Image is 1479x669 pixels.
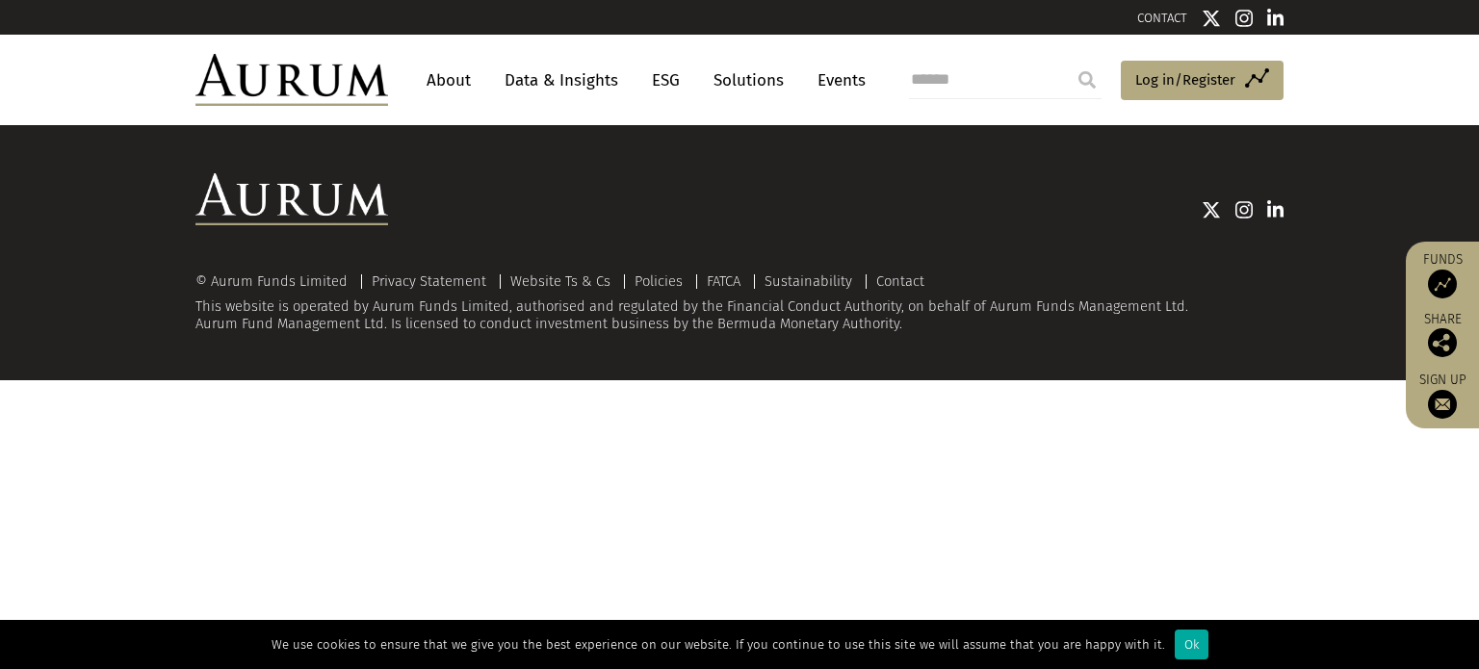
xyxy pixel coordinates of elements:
img: Aurum Logo [195,173,388,225]
a: FATCA [707,272,740,290]
img: Access Funds [1428,270,1457,298]
img: Instagram icon [1235,9,1253,28]
img: Instagram icon [1235,200,1253,219]
a: Data & Insights [495,63,628,98]
a: Contact [876,272,924,290]
span: Log in/Register [1135,68,1235,91]
a: Sustainability [765,272,852,290]
img: Linkedin icon [1267,9,1284,28]
img: Share this post [1428,328,1457,357]
div: Share [1415,313,1469,357]
a: Privacy Statement [372,272,486,290]
a: CONTACT [1137,11,1187,25]
img: Aurum [195,54,388,106]
a: About [417,63,480,98]
div: © Aurum Funds Limited [195,274,357,289]
a: ESG [642,63,689,98]
a: Log in/Register [1121,61,1284,101]
img: Linkedin icon [1267,200,1284,219]
a: Sign up [1415,372,1469,419]
a: Funds [1415,251,1469,298]
div: This website is operated by Aurum Funds Limited, authorised and regulated by the Financial Conduc... [195,273,1284,332]
a: Website Ts & Cs [510,272,610,290]
img: Twitter icon [1202,9,1221,28]
a: Policies [635,272,683,290]
a: Solutions [704,63,793,98]
input: Submit [1068,61,1106,99]
img: Twitter icon [1202,200,1221,219]
a: Events [808,63,866,98]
